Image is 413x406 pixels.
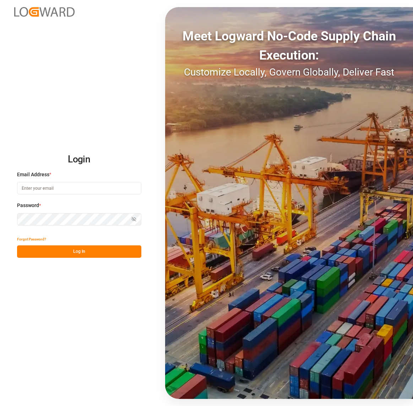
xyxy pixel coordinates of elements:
[165,27,413,65] div: Meet Logward No-Code Supply Chain Execution:
[17,171,49,178] span: Email Address
[17,202,39,209] span: Password
[17,245,141,258] button: Log In
[17,148,141,171] h2: Login
[17,233,46,245] button: Forgot Password?
[14,7,75,17] img: Logward_new_orange.png
[165,65,413,80] div: Customize Locally, Govern Globally, Deliver Fast
[17,182,141,194] input: Enter your email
